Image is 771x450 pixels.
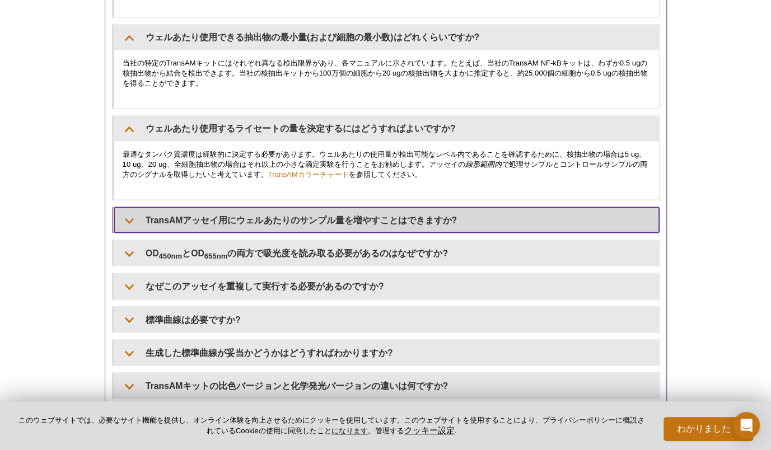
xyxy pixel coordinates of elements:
[663,417,753,441] button: わかりました！
[123,149,651,180] p: 最適なタンパク質濃度は経験的に決定する必要があります。ウェルあたりの使用量が検出可能なレベル内であることを確認するために、核抽出物の場合は5 ug、10 ug、20 ug、全細胞抽出物の場合はそ...
[733,412,760,439] div: インターコムメッセンジャーを開く
[114,307,659,332] summary: 標準曲線は必要ですか?
[114,273,659,298] summary: なぜこのアッセイを重複して実行する必要があるのですか?
[114,340,659,365] summary: 生成した標準曲線が妥当かどうかはどうすればわかりますか?
[114,240,659,265] summary: OD450nmとOD655nmの両方で吸光度を読み取る必要があるのはなぜですか?
[114,116,659,141] summary: ウェルあたり使用するライセートの量を決定するにはどうすればよいですか?
[331,426,368,435] a: になります
[204,251,228,260] sub: 655nm
[455,426,457,435] font: .
[465,160,509,168] em: 線形範囲内で
[123,58,651,88] p: 当社の特定のTransAMキットにはそれぞれ異なる検出限界があり、各マニュアルに示されています。たとえば、当社のTransAM NF-kBキットは、わずか0.5 ugの核抽出物から結合を検出でき...
[18,416,644,435] font: このウェブサイトでは、必要なサイト機能を提供し、オンライン体験を向上させるためにクッキーを使用しています。このウェブサイトを使用することにより、プライバシーポリシーに概説されているCookieの...
[159,251,183,260] sub: 450nm
[114,25,659,50] summary: ウェルあたり使用できる抽出物の最小量(および細胞の最小数)はどれくらいですか?
[268,170,349,179] a: TransAMカラーチャート
[404,425,455,436] button: クッキー設定
[114,207,659,232] summary: TransAMアッセイ用にウェルあたりのサンプル量を増やすことはできますか?
[114,373,659,398] summary: TransAMキットの比色バージョンと化学発光バージョンの違いは何ですか?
